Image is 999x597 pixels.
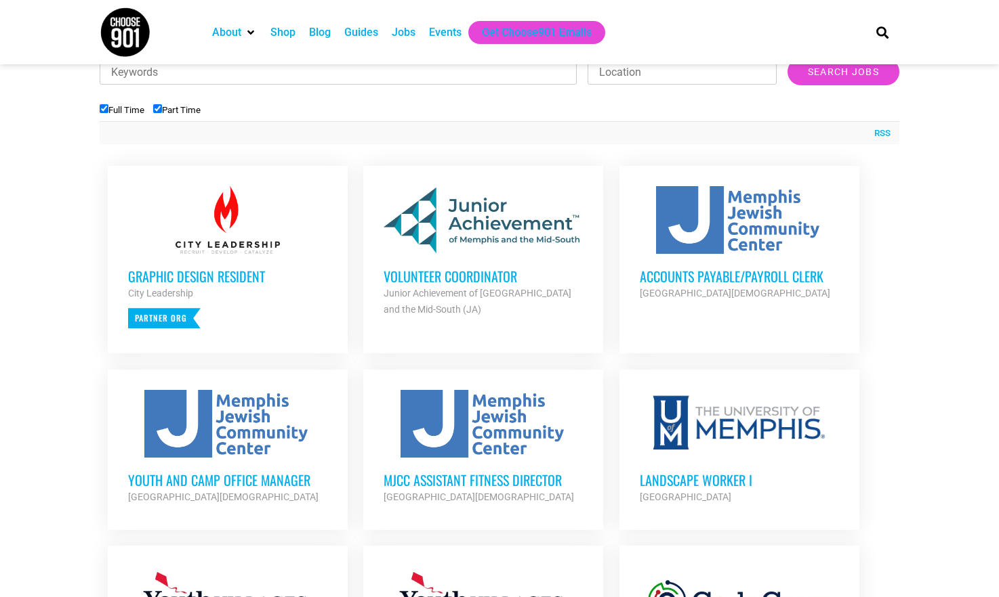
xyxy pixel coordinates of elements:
[128,288,193,298] strong: City Leadership
[384,267,583,285] h3: Volunteer Coordinator
[100,105,144,115] label: Full Time
[619,370,859,525] a: Landscape Worker I [GEOGRAPHIC_DATA]
[344,24,378,41] a: Guides
[482,24,592,41] a: Get Choose901 Emails
[384,471,583,489] h3: MJCC Assistant Fitness Director
[128,491,319,502] strong: [GEOGRAPHIC_DATA][DEMOGRAPHIC_DATA]
[270,24,295,41] a: Shop
[205,21,853,44] nav: Main nav
[788,58,899,85] input: Search Jobs
[363,166,603,338] a: Volunteer Coordinator Junior Achievement of [GEOGRAPHIC_DATA] and the Mid-South (JA)
[153,105,201,115] label: Part Time
[108,370,348,525] a: Youth and Camp Office Manager [GEOGRAPHIC_DATA][DEMOGRAPHIC_DATA]
[588,59,777,85] input: Location
[640,267,839,285] h3: Accounts Payable/Payroll Clerk
[640,491,731,502] strong: [GEOGRAPHIC_DATA]
[872,21,894,43] div: Search
[392,24,415,41] a: Jobs
[100,59,577,85] input: Keywords
[868,127,891,140] a: RSS
[429,24,462,41] a: Events
[640,288,830,298] strong: [GEOGRAPHIC_DATA][DEMOGRAPHIC_DATA]
[212,24,241,41] a: About
[108,166,348,349] a: Graphic Design Resident City Leadership Partner Org
[153,104,162,113] input: Part Time
[100,104,108,113] input: Full Time
[363,370,603,525] a: MJCC Assistant Fitness Director [GEOGRAPHIC_DATA][DEMOGRAPHIC_DATA]
[309,24,331,41] a: Blog
[128,471,327,489] h3: Youth and Camp Office Manager
[128,267,327,285] h3: Graphic Design Resident
[128,308,201,328] p: Partner Org
[619,166,859,322] a: Accounts Payable/Payroll Clerk [GEOGRAPHIC_DATA][DEMOGRAPHIC_DATA]
[640,471,839,489] h3: Landscape Worker I
[205,21,264,44] div: About
[384,288,571,315] strong: Junior Achievement of [GEOGRAPHIC_DATA] and the Mid-South (JA)
[384,491,574,502] strong: [GEOGRAPHIC_DATA][DEMOGRAPHIC_DATA]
